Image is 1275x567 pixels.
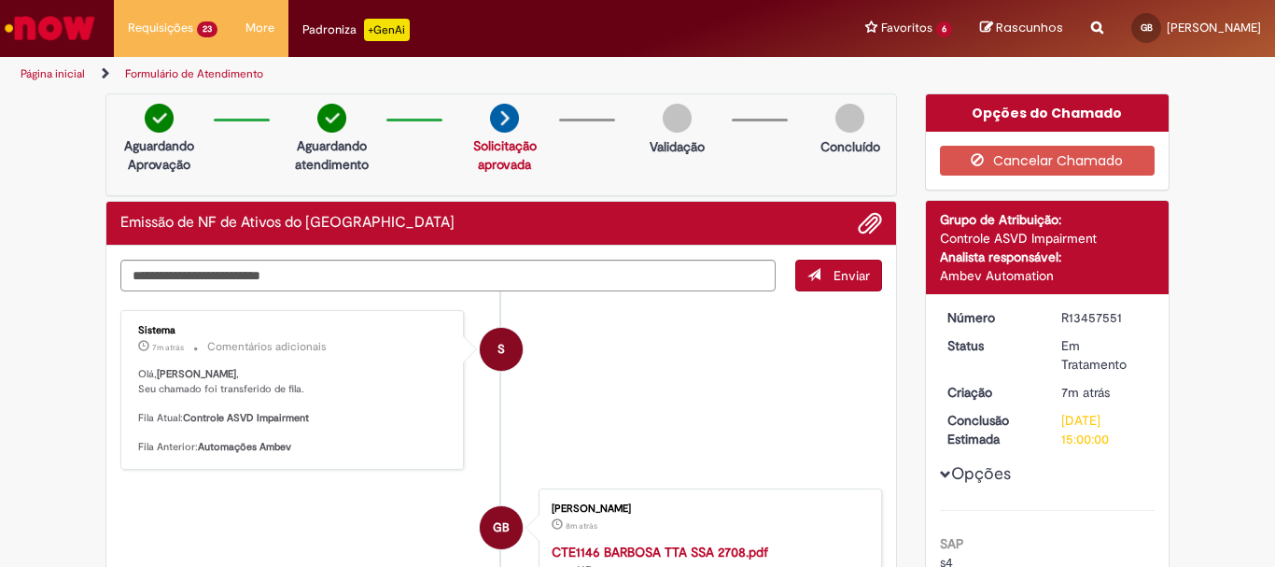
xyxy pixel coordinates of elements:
[933,336,1048,355] dt: Status
[1061,383,1148,402] div: 28/08/2025 12:21:42
[1061,336,1148,374] div: Em Tratamento
[940,535,964,552] b: SAP
[834,267,870,284] span: Enviar
[996,19,1063,36] span: Rascunhos
[317,104,346,133] img: check-circle-green.png
[497,327,505,372] span: S
[1061,411,1148,448] div: [DATE] 15:00:00
[120,260,776,291] textarea: Digite sua mensagem aqui...
[245,19,274,37] span: More
[940,248,1156,266] div: Analista responsável:
[663,104,692,133] img: img-circle-grey.png
[473,137,537,173] a: Solicitação aprovada
[926,94,1170,132] div: Opções do Chamado
[980,20,1063,37] a: Rascunhos
[566,520,597,532] span: 8m atrás
[287,136,377,174] p: Aguardando atendimento
[881,19,932,37] span: Favoritos
[157,367,236,381] b: [PERSON_NAME]
[650,137,705,156] p: Validação
[933,308,1048,327] dt: Número
[820,137,880,156] p: Concluído
[114,136,204,174] p: Aguardando Aprovação
[493,505,510,550] span: GB
[795,260,882,291] button: Enviar
[940,210,1156,229] div: Grupo de Atribuição:
[933,411,1048,448] dt: Conclusão Estimada
[21,66,85,81] a: Página inicial
[835,104,864,133] img: img-circle-grey.png
[183,411,309,425] b: Controle ASVD Impairment
[858,211,882,235] button: Adicionar anexos
[138,325,449,336] div: Sistema
[1061,308,1148,327] div: R13457551
[936,21,952,37] span: 6
[940,146,1156,176] button: Cancelar Chamado
[1141,21,1153,34] span: GB
[552,503,862,515] div: [PERSON_NAME]
[120,215,455,232] h2: Emissão de NF de Ativos do ASVD Histórico de tíquete
[552,544,768,560] a: CTE1146 BARBOSA TTA SSA 2708.pdf
[302,19,410,41] div: Padroniza
[940,266,1156,285] div: Ambev Automation
[1167,20,1261,35] span: [PERSON_NAME]
[940,229,1156,248] div: Controle ASVD Impairment
[933,383,1048,402] dt: Criação
[198,440,291,454] b: Automações Ambev
[128,19,193,37] span: Requisições
[197,21,217,37] span: 23
[1061,384,1110,401] time: 28/08/2025 12:21:42
[2,9,98,47] img: ServiceNow
[125,66,263,81] a: Formulário de Atendimento
[145,104,174,133] img: check-circle-green.png
[490,104,519,133] img: arrow-next.png
[480,328,523,371] div: System
[207,339,327,355] small: Comentários adicionais
[152,342,184,353] time: 28/08/2025 12:21:47
[364,19,410,41] p: +GenAi
[138,367,449,455] p: Olá, , Seu chamado foi transferido de fila. Fila Atual: Fila Anterior:
[1061,384,1110,401] span: 7m atrás
[14,57,836,92] ul: Trilhas de página
[152,342,184,353] span: 7m atrás
[480,506,523,549] div: Gilson Benicio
